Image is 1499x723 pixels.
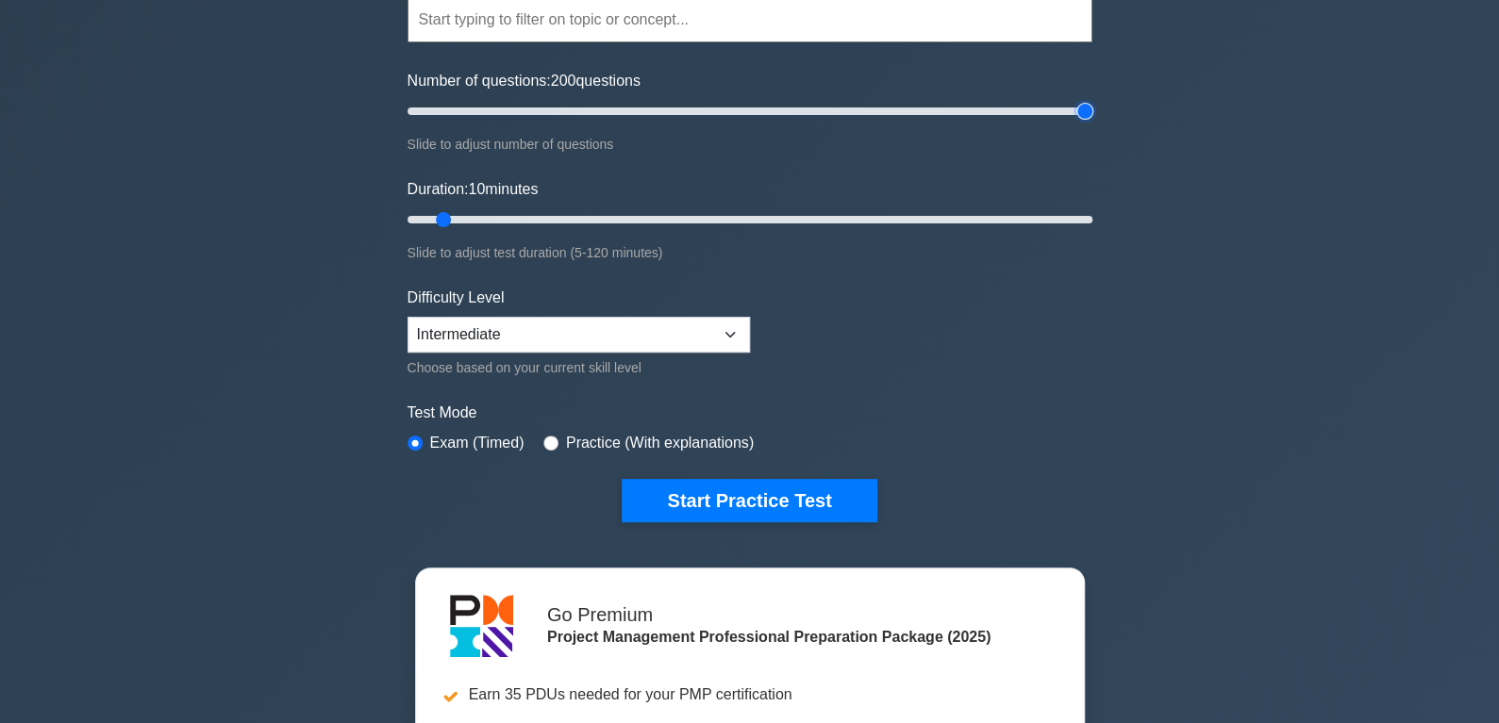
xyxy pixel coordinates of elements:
[566,432,754,454] label: Practice (With explanations)
[408,70,641,92] label: Number of questions: questions
[408,402,1092,424] label: Test Mode
[408,241,1092,264] div: Slide to adjust test duration (5-120 minutes)
[408,178,539,201] label: Duration: minutes
[408,287,505,309] label: Difficulty Level
[468,181,485,197] span: 10
[430,432,525,454] label: Exam (Timed)
[408,356,750,379] div: Choose based on your current skill level
[408,133,1092,156] div: Slide to adjust number of questions
[622,479,876,522] button: Start Practice Test
[551,73,576,89] span: 200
